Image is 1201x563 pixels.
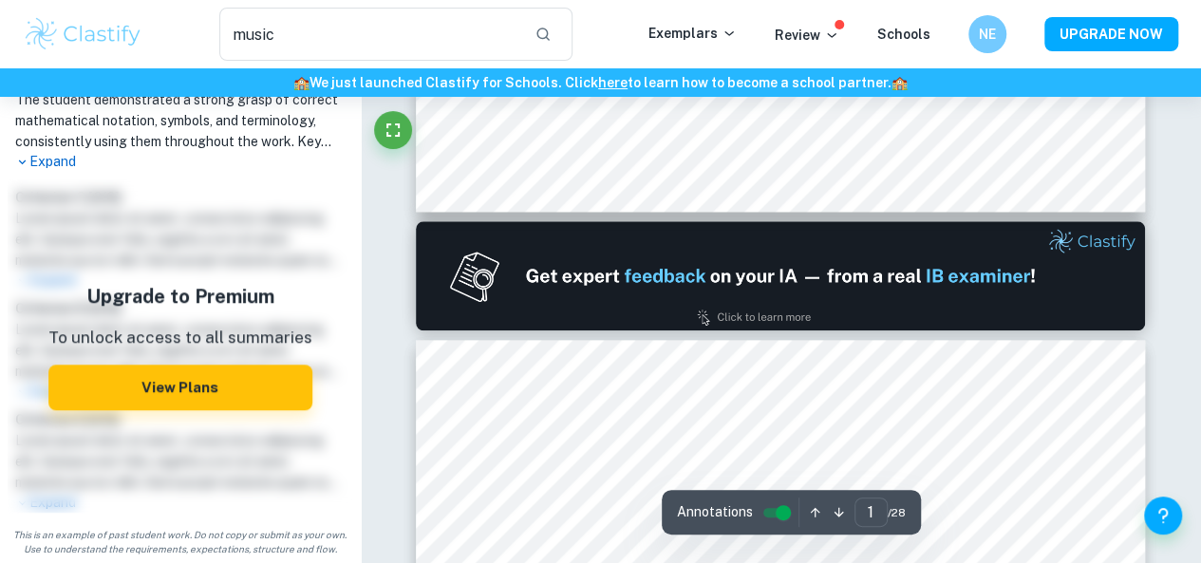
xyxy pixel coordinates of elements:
[677,502,753,522] span: Annotations
[4,72,1197,93] h6: We just launched Clastify for Schools. Click to learn how to become a school partner.
[598,75,628,90] a: here
[15,89,346,152] h1: The student demonstrated a strong grasp of correct mathematical notation, symbols, and terminolog...
[888,504,906,521] span: / 28
[293,75,310,90] span: 🏫
[1144,497,1182,535] button: Help and Feedback
[219,8,519,61] input: Search for any exemplars...
[48,365,312,410] button: View Plans
[977,24,999,45] h6: NE
[877,27,930,42] a: Schools
[48,282,312,310] h5: Upgrade to Premium
[416,221,1145,330] img: Ad
[48,326,312,350] p: To unlock access to all summaries
[23,15,143,53] img: Clastify logo
[775,25,839,46] p: Review
[1044,17,1178,51] button: UPGRADE NOW
[15,152,346,172] p: Expand
[648,23,737,44] p: Exemplars
[968,15,1006,53] button: NE
[8,528,353,556] span: This is an example of past student work. Do not copy or submit as your own. Use to understand the...
[891,75,908,90] span: 🏫
[374,111,412,149] button: Fullscreen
